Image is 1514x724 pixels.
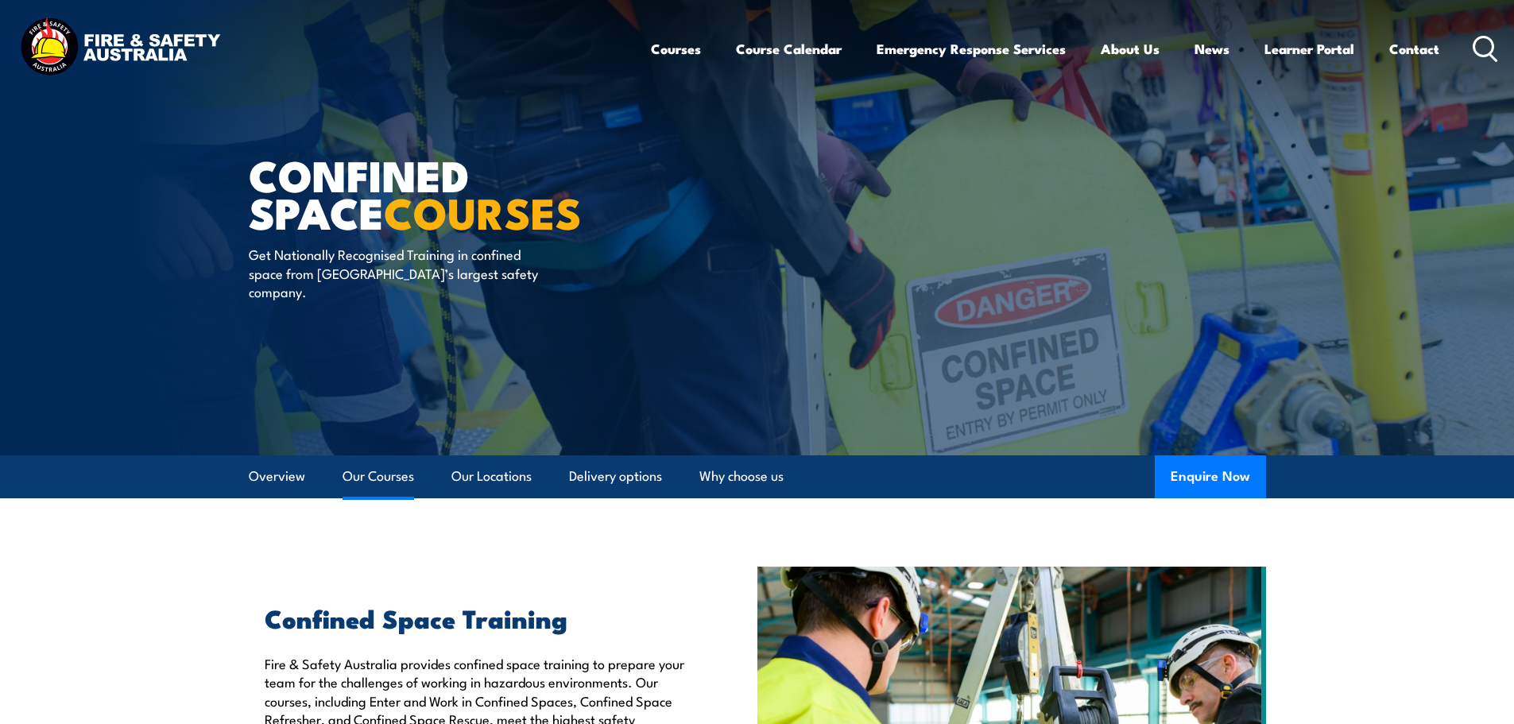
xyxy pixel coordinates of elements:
p: Get Nationally Recognised Training in confined space from [GEOGRAPHIC_DATA]’s largest safety comp... [249,245,539,300]
h1: Confined Space [249,156,641,230]
button: Enquire Now [1155,455,1266,498]
h2: Confined Space Training [265,606,684,629]
a: Delivery options [569,455,662,498]
a: Learner Portal [1264,28,1354,70]
a: Courses [651,28,701,70]
a: Contact [1389,28,1439,70]
strong: COURSES [384,178,582,244]
a: Why choose us [699,455,784,498]
a: Overview [249,455,305,498]
a: Emergency Response Services [877,28,1066,70]
a: News [1195,28,1229,70]
a: Course Calendar [736,28,842,70]
a: Our Courses [343,455,414,498]
a: Our Locations [451,455,532,498]
a: About Us [1101,28,1160,70]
